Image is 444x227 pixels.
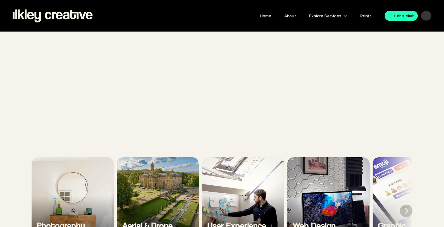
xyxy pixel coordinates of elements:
h2: CREATIVE SERVICES [199,140,244,147]
button: Next [400,205,412,217]
a: Home [260,13,271,18]
p: Explore Services [309,12,341,20]
p: Let's chat [394,12,415,20]
a: Prints [360,13,372,18]
a: Let's chat [385,11,418,21]
h1: HELPING YOU stand ouT ONLINE [160,63,284,107]
a: About [284,13,296,18]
